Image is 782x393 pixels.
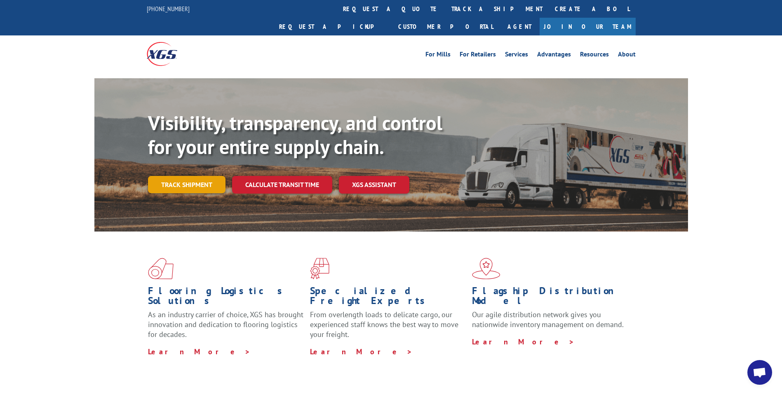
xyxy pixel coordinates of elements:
span: Our agile distribution network gives you nationwide inventory management on demand. [472,310,624,329]
a: Learn More > [472,337,575,346]
h1: Flooring Logistics Solutions [148,286,304,310]
img: xgs-icon-flagship-distribution-model-red [472,258,500,279]
a: For Retailers [460,51,496,60]
img: xgs-icon-focused-on-flooring-red [310,258,329,279]
a: Learn More > [148,347,251,356]
a: About [618,51,636,60]
b: Visibility, transparency, and control for your entire supply chain. [148,110,442,159]
h1: Specialized Freight Experts [310,286,466,310]
a: Join Our Team [540,18,636,35]
p: From overlength loads to delicate cargo, our experienced staff knows the best way to move your fr... [310,310,466,346]
img: xgs-icon-total-supply-chain-intelligence-red [148,258,174,279]
a: [PHONE_NUMBER] [147,5,190,13]
a: Services [505,51,528,60]
a: Learn More > [310,347,413,356]
a: Track shipment [148,176,225,193]
a: Request a pickup [273,18,392,35]
h1: Flagship Distribution Model [472,286,628,310]
a: Calculate transit time [232,176,332,194]
a: Customer Portal [392,18,499,35]
span: As an industry carrier of choice, XGS has brought innovation and dedication to flooring logistics... [148,310,303,339]
a: Resources [580,51,609,60]
a: Advantages [537,51,571,60]
a: XGS ASSISTANT [339,176,409,194]
div: Open chat [747,360,772,385]
a: Agent [499,18,540,35]
a: For Mills [425,51,451,60]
